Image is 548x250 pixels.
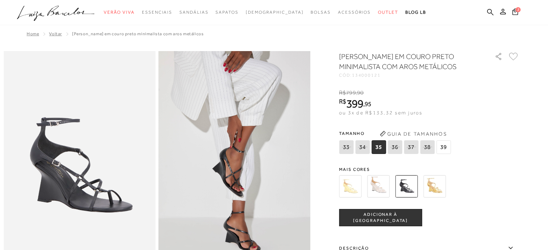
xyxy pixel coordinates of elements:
span: 90 [357,90,364,96]
a: categoryNavScreenReaderText [179,6,208,19]
span: Mais cores [339,167,519,172]
span: Outlet [378,10,398,15]
a: categoryNavScreenReaderText [311,6,331,19]
a: Home [27,31,39,36]
span: BLOG LB [405,10,426,15]
button: Guia de Tamanhos [377,128,449,140]
span: 34 [355,140,370,154]
span: Bolsas [311,10,331,15]
i: R$ [339,98,346,105]
span: ADICIONAR À [GEOGRAPHIC_DATA] [339,212,422,224]
span: Sapatos [215,10,238,15]
span: 799 [346,90,356,96]
a: categoryNavScreenReaderText [104,6,135,19]
span: 2 [516,7,521,12]
img: SANDÁLIA ANABELA EM COURO AMARELO PALHA MINIMALISTA COM AROS METÁLICOS [339,175,361,197]
h1: [PERSON_NAME] EM COURO PRETO MINIMALISTA COM AROS METÁLICOS [339,51,474,72]
span: ou 3x de R$133,32 sem juros [339,110,422,115]
span: [DEMOGRAPHIC_DATA] [246,10,304,15]
span: 95 [365,100,371,108]
img: SANDÁLIA ANABELA EM COURO PRETO MINIMALISTA COM AROS METÁLICOS [395,175,418,197]
span: 399 [346,97,363,110]
span: 33 [339,140,353,154]
span: 37 [404,140,418,154]
a: categoryNavScreenReaderText [378,6,398,19]
button: 2 [510,8,520,18]
a: categoryNavScreenReaderText [142,6,172,19]
a: noSubCategoriesText [246,6,304,19]
a: categoryNavScreenReaderText [338,6,371,19]
a: Voltar [49,31,62,36]
span: [PERSON_NAME] EM COURO PRETO MINIMALISTA COM AROS METÁLICOS [72,31,204,36]
span: Tamanho [339,128,453,139]
img: SANDÁLIA ANABELA METALIZADA DOURADA MINIMALISTA COM AROS METÁLICOS [423,175,446,197]
span: 134000121 [352,73,381,78]
span: Essenciais [142,10,172,15]
button: ADICIONAR À [GEOGRAPHIC_DATA] [339,209,422,226]
span: Acessórios [338,10,371,15]
span: Sandálias [179,10,208,15]
span: 35 [371,140,386,154]
i: R$ [339,90,346,96]
span: 36 [388,140,402,154]
i: , [356,90,364,96]
span: Verão Viva [104,10,135,15]
a: BLOG LB [405,6,426,19]
div: CÓD: [339,73,483,77]
img: SANDÁLIA ANABELA EM COURO OFF WHITE MINIMALISTA COM AROS METÁLICOS [367,175,389,197]
span: 39 [436,140,451,154]
i: , [363,101,371,107]
span: 38 [420,140,435,154]
a: categoryNavScreenReaderText [215,6,238,19]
